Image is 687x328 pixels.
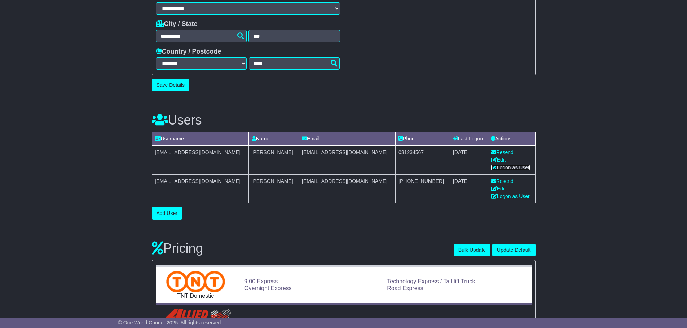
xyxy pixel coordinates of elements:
td: [EMAIL_ADDRESS][DOMAIN_NAME] [299,145,395,174]
h3: Users [152,113,536,127]
td: [EMAIL_ADDRESS][DOMAIN_NAME] [152,145,248,174]
a: Overnight Express [244,285,292,291]
h3: Pricing [152,241,454,256]
td: 031234567 [396,145,450,174]
td: [PERSON_NAME] [248,145,299,174]
td: [DATE] [450,174,488,203]
td: Phone [396,132,450,145]
a: Resend [491,178,514,184]
button: Bulk Update [454,244,490,256]
td: Name [248,132,299,145]
button: Add User [152,207,182,220]
td: Last Logon [450,132,488,145]
a: Road Express [387,285,423,291]
td: [EMAIL_ADDRESS][DOMAIN_NAME] [152,174,248,203]
td: [PHONE_NUMBER] [396,174,450,203]
span: © One World Courier 2025. All rights reserved. [118,320,223,325]
button: Save Details [152,79,190,91]
a: 9:00 Express [244,278,278,284]
a: Resend [491,149,514,155]
a: Logon as User [491,165,530,170]
td: [EMAIL_ADDRESS][DOMAIN_NAME] [299,174,395,203]
a: Edit [491,186,506,192]
td: Username [152,132,248,145]
a: Technology Express / Tail lift Truck [387,278,475,284]
a: Edit [491,157,506,163]
a: Logon as User [491,193,530,199]
td: Email [299,132,395,145]
td: [PERSON_NAME] [248,174,299,203]
label: Country / Postcode [156,48,221,56]
div: TNT Domestic [159,292,232,299]
img: TNT Domestic [166,271,225,292]
label: City / State [156,20,198,28]
td: Actions [488,132,535,145]
button: Update Default [492,244,535,256]
td: [DATE] [450,145,488,174]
